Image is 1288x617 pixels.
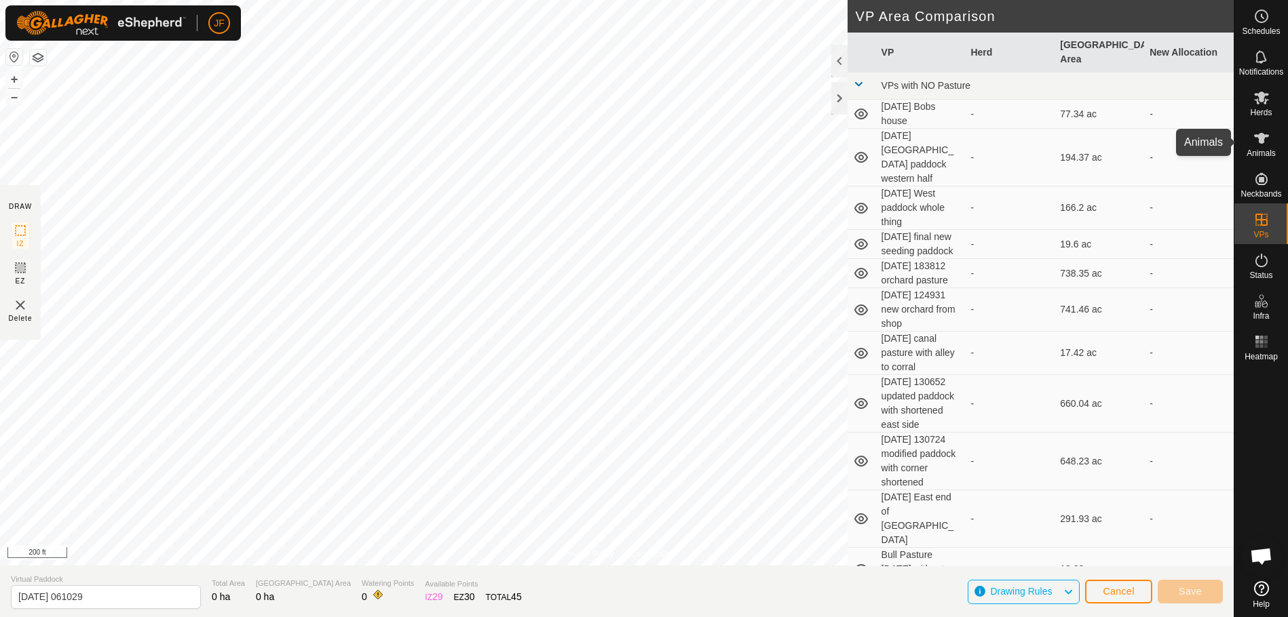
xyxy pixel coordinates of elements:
[464,591,475,602] span: 30
[12,297,29,313] img: VP
[1239,68,1283,76] span: Notifications
[1144,230,1234,259] td: -
[970,151,1049,165] div: -
[970,397,1049,411] div: -
[9,313,33,323] span: Delete
[876,259,966,288] td: [DATE] 183812 orchard pasture
[563,548,614,560] a: Privacy Policy
[876,100,966,129] td: [DATE] Bobs house
[1158,580,1223,603] button: Save
[486,590,522,604] div: TOTAL
[970,201,1049,215] div: -
[212,578,245,589] span: Total Area
[990,586,1052,597] span: Drawing Rules
[6,49,22,65] button: Reset Map
[1103,586,1135,597] span: Cancel
[876,186,966,230] td: [DATE] West paddock whole thing
[876,490,966,548] td: [DATE] East end of [GEOGRAPHIC_DATA]
[256,578,351,589] span: [GEOGRAPHIC_DATA] Area
[1144,288,1234,332] td: -
[970,454,1049,469] div: -
[970,512,1049,526] div: -
[214,16,225,31] span: JF
[876,433,966,490] td: [DATE] 130724 modified paddock with corner shortened
[1055,332,1144,375] td: 17.42 ac
[1250,108,1272,117] span: Herds
[970,346,1049,360] div: -
[876,332,966,375] td: [DATE] canal pasture with alley to corral
[1245,353,1278,361] span: Heatmap
[1144,548,1234,591] td: -
[876,129,966,186] td: [DATE] [GEOGRAPHIC_DATA] paddock western half
[30,49,46,66] button: Map Layers
[876,230,966,259] td: [DATE] final new seeding paddock
[1234,576,1288,614] a: Help
[1247,149,1276,157] span: Animals
[1144,33,1234,73] th: New Allocation
[1179,586,1202,597] span: Save
[362,578,414,589] span: Watering Points
[1144,129,1234,186] td: -
[876,548,966,591] td: Bull Pasture [DATE] without alley to corral
[1144,375,1234,433] td: -
[425,578,521,590] span: Available Points
[1055,230,1144,259] td: 19.6 ac
[432,591,443,602] span: 29
[425,590,442,604] div: IZ
[1055,288,1144,332] td: 741.46 ac
[1240,190,1281,198] span: Neckbands
[1055,100,1144,129] td: 77.34 ac
[1144,100,1234,129] td: -
[9,201,32,212] div: DRAW
[970,302,1049,317] div: -
[1241,536,1282,576] div: Open chat
[970,237,1049,252] div: -
[16,276,26,286] span: EZ
[1055,548,1144,591] td: 13.22 ac
[1144,259,1234,288] td: -
[1144,490,1234,548] td: -
[970,562,1049,576] div: -
[6,71,22,87] button: +
[1055,490,1144,548] td: 291.93 ac
[1055,33,1144,73] th: [GEOGRAPHIC_DATA] Area
[454,590,475,604] div: EZ
[362,591,367,602] span: 0
[1249,271,1272,279] span: Status
[17,239,24,249] span: IZ
[1253,600,1270,608] span: Help
[970,266,1049,281] div: -
[1144,186,1234,230] td: -
[1253,312,1269,320] span: Infra
[876,33,966,73] th: VP
[1144,332,1234,375] td: -
[1055,129,1144,186] td: 194.37 ac
[1242,27,1280,35] span: Schedules
[965,33,1055,73] th: Herd
[1055,433,1144,490] td: 648.23 ac
[212,591,230,602] span: 0 ha
[16,11,186,35] img: Gallagher Logo
[882,80,971,91] span: VPs with NO Pasture
[856,8,1234,24] h2: VP Area Comparison
[6,89,22,105] button: –
[1253,231,1268,239] span: VPs
[876,375,966,433] td: [DATE] 130652 updated paddock with shortened east side
[970,107,1049,121] div: -
[256,591,274,602] span: 0 ha
[1144,433,1234,490] td: -
[11,574,201,585] span: Virtual Paddock
[876,288,966,332] td: [DATE] 124931 new orchard from shop
[511,591,522,602] span: 45
[1055,259,1144,288] td: 738.35 ac
[630,548,670,560] a: Contact Us
[1055,186,1144,230] td: 166.2 ac
[1085,580,1152,603] button: Cancel
[1055,375,1144,433] td: 660.04 ac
